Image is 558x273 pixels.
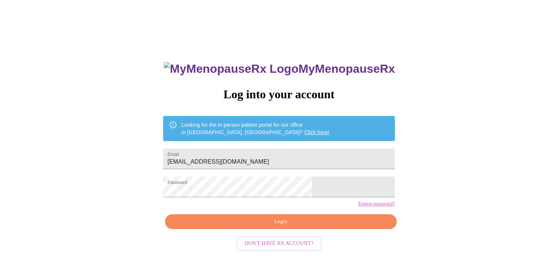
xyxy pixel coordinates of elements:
[182,118,330,139] div: Looking for the in person patient portal for our office in [GEOGRAPHIC_DATA], [GEOGRAPHIC_DATA]?
[164,62,298,76] img: MyMenopauseRx Logo
[163,88,395,101] h3: Log into your account
[358,201,395,207] a: Forgot password?
[237,236,322,251] button: Don't have an account?
[173,217,388,226] span: Login
[165,214,397,229] button: Login
[245,239,314,248] span: Don't have an account?
[164,62,395,76] h3: MyMenopauseRx
[235,240,324,246] a: Don't have an account?
[304,129,330,135] a: Click here!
